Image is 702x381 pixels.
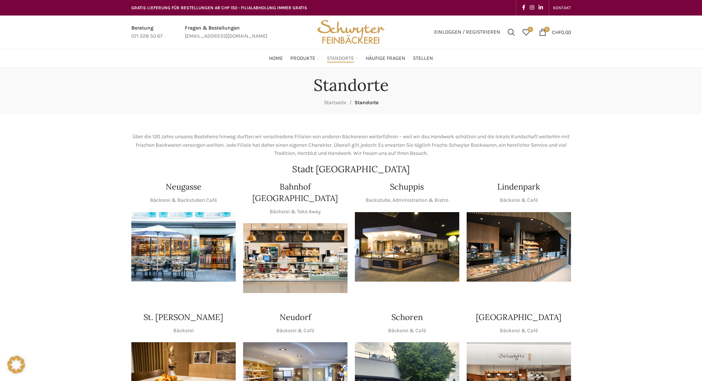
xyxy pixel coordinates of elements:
h4: Schoren [391,312,423,323]
span: Standorte [327,55,354,62]
a: KONTAKT [553,0,571,15]
div: 1 / 1 [355,212,459,282]
div: Meine Wunschliste [519,25,533,40]
span: 0 [528,27,533,32]
p: Bäckerei & Café [500,327,538,335]
a: Site logo [315,28,387,35]
a: Produkte [290,51,319,66]
h4: Neudorf [280,312,311,323]
div: 1 / 1 [467,212,571,282]
a: Infobox link [131,24,163,41]
a: Instagram social link [528,3,536,13]
div: Main navigation [128,51,575,66]
a: Startseite [324,99,346,106]
h4: Neugasse [166,181,201,193]
h4: Lindenpark [497,181,540,193]
span: Häufige Fragen [366,55,405,62]
a: Stellen [413,51,433,66]
p: Bäckerei & Café [276,327,314,335]
a: 0 [519,25,533,40]
div: 1 / 1 [131,212,236,282]
a: Infobox link [185,24,267,41]
p: Backstube, Administration & Bistro [366,196,449,204]
h4: [GEOGRAPHIC_DATA] [476,312,561,323]
h1: Standorte [314,75,389,95]
span: GRATIS LIEFERUNG FÜR BESTELLUNGEN AB CHF 150 - FILIALABHOLUNG IMMER GRATIS [131,5,307,10]
img: 150130-Schwyter-013 [355,212,459,282]
span: Produkte [290,55,315,62]
a: Facebook social link [520,3,528,13]
span: Standorte [355,99,378,106]
span: 0 [544,27,550,32]
h2: Stadt [GEOGRAPHIC_DATA] [131,165,571,174]
img: Neugasse [131,212,236,282]
span: Einloggen / Registrieren [434,30,500,35]
a: Linkedin social link [536,3,545,13]
a: Suchen [504,25,519,40]
img: Bäckerei Schwyter [315,16,387,49]
a: Einloggen / Registrieren [430,25,504,40]
p: Bäckerei & Café [388,327,426,335]
a: 0 CHF0.00 [535,25,575,40]
img: 017-e1571925257345 [467,212,571,282]
div: 1 / 1 [243,223,347,293]
p: Bäckerei & Café [500,196,538,204]
p: Bäckerei [173,327,194,335]
h4: Schuppis [390,181,424,193]
span: KONTAKT [553,5,571,10]
img: Bahnhof St. Gallen [243,223,347,293]
a: Häufige Fragen [366,51,405,66]
div: Secondary navigation [549,0,575,15]
h4: Bahnhof [GEOGRAPHIC_DATA] [243,181,347,204]
p: Über die 120 Jahre unseres Bestehens hinweg durften wir verschiedene Filialen von anderen Bäckere... [131,133,571,157]
h4: St. [PERSON_NAME] [143,312,223,323]
span: Home [269,55,283,62]
a: Home [269,51,283,66]
span: CHF [552,29,561,35]
p: Bäckerei & Backstuben Café [150,196,217,204]
a: Standorte [327,51,358,66]
span: Stellen [413,55,433,62]
p: Bäckerei & Take Away [270,208,321,216]
bdi: 0.00 [552,29,571,35]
